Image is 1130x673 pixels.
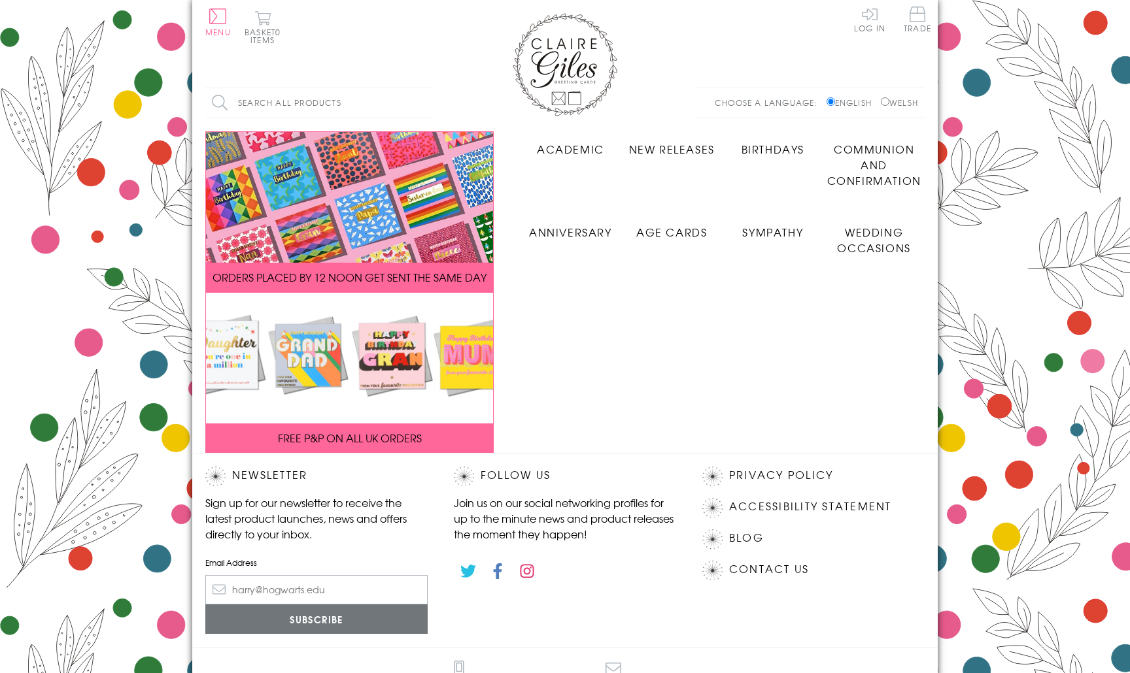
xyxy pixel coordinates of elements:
label: English [827,97,878,108]
label: Welsh [881,97,918,108]
a: Contact Us [729,561,809,578]
span: FREE P&P ON ALL UK ORDERS [278,430,422,446]
h2: Follow Us [454,467,676,486]
a: Academic [520,131,621,157]
a: Accessibility Statement [729,498,892,516]
label: Email Address [205,557,428,568]
a: Trade [904,7,931,35]
span: Academic [537,141,604,157]
a: New Releases [621,131,723,157]
a: Privacy Policy [729,467,833,484]
p: Choose a language: [715,97,824,108]
a: Blog [729,529,764,547]
button: Menu [205,8,231,36]
span: Communion and Confirmation [827,141,921,188]
input: Search [421,88,434,118]
a: Age Cards [621,214,723,240]
span: 0 items [250,26,281,46]
input: English [827,97,835,106]
input: Subscribe [205,604,428,634]
p: Join us on our social networking profiles for up to the minute news and product releases the mome... [454,495,676,542]
a: Anniversary [520,214,621,240]
span: Anniversary [529,224,612,240]
span: New Releases [629,141,715,157]
a: Wedding Occasions [823,214,925,255]
span: Wedding Occasions [837,224,910,255]
a: Communion and Confirmation [823,131,925,188]
p: Sign up for our newsletter to receive the latest product launches, news and offers directly to yo... [205,495,428,542]
span: ORDERS PLACED BY 12 NOON GET SENT THE SAME DAY [213,269,487,285]
a: Sympathy [723,214,824,240]
img: Claire Giles Greetings Cards [513,13,617,116]
h2: Newsletter [205,467,428,486]
button: Basket0 items [245,10,281,44]
a: Birthdays [723,131,824,157]
input: Welsh [881,97,889,106]
span: Age Cards [636,224,707,240]
input: Search all products [205,88,434,118]
span: Menu [205,26,231,38]
span: Trade [904,7,931,32]
span: Sympathy [742,224,803,240]
input: harry@hogwarts.edu [205,575,428,604]
a: Log In [854,7,885,32]
span: Birthdays [742,141,804,157]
